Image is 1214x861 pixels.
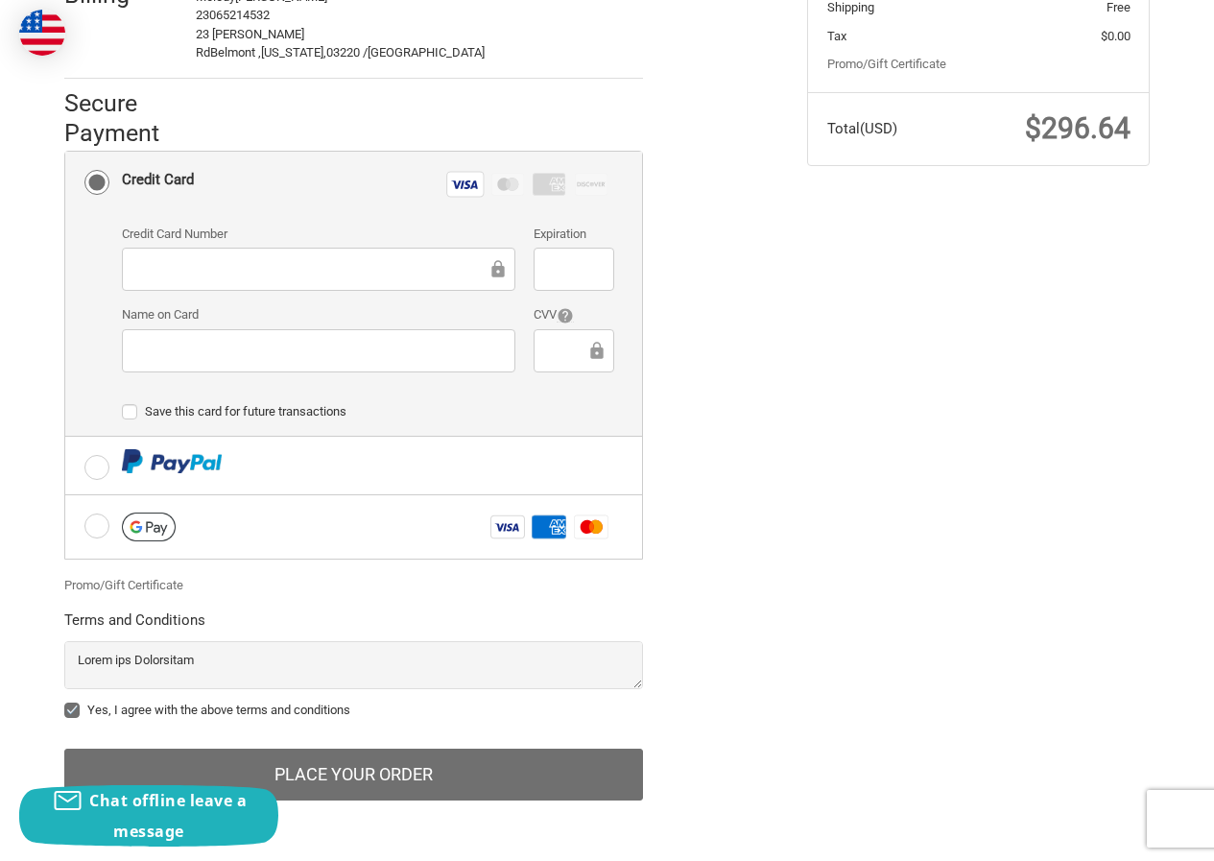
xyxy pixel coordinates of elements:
iframe: Secure Credit Card Frame - CVV [547,340,585,362]
textarea: Lorem ips Dolorsitam Consectet adipisc Elit sed doei://tem.87i68.utl Etdolor ma aliq://eni.69a20.... [64,641,643,689]
span: Chat offline leave a message [89,790,247,842]
label: Expiration [534,225,613,244]
span: [GEOGRAPHIC_DATA] [368,45,485,60]
img: duty and tax information for United States [19,10,65,56]
label: Name on Card [122,305,515,324]
span: 23 [PERSON_NAME] [196,27,304,41]
span: Total (USD) [827,120,897,137]
span: Tax [827,29,846,43]
span: $0.00 [1101,29,1131,43]
img: PayPal icon [122,449,223,473]
label: Credit Card Number [122,225,515,244]
a: Promo/Gift Certificate [827,57,946,71]
a: Promo/Gift Certificate [64,578,183,592]
iframe: Secure Credit Card Frame - Expiration Date [547,258,600,280]
img: Google Pay icon [122,513,176,541]
span: 03220 / [326,45,368,60]
legend: Terms and Conditions [64,610,205,640]
span: $296.64 [1025,111,1131,145]
button: Place Your Order [64,749,643,801]
iframe: Google Customer Reviews [1056,809,1214,861]
h2: Secure Payment [64,88,194,149]
div: Credit Card [122,164,194,196]
span: [US_STATE], [261,45,326,60]
iframe: Secure Credit Card Frame - Credit Card Number [135,258,488,280]
label: CVV [534,305,613,324]
label: Save this card for future transactions [122,404,614,419]
iframe: Secure Credit Card Frame - Cardholder Name [135,340,502,362]
label: Yes, I agree with the above terms and conditions [64,703,643,718]
button: Chat offline leave a message [19,785,278,847]
span: RdBelmont , [196,45,261,60]
span: 23065214532 [196,8,270,22]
